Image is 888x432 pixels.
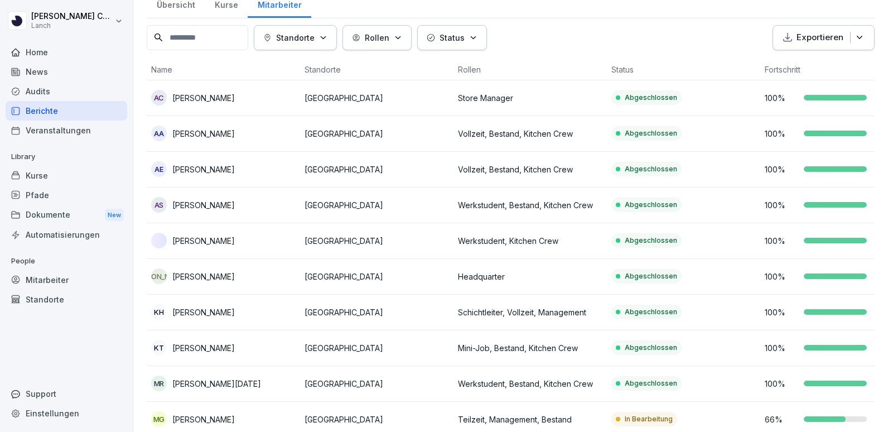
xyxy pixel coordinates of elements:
div: [PERSON_NAME] [151,268,167,284]
p: [GEOGRAPHIC_DATA] [305,378,449,390]
th: Standorte [300,59,453,80]
p: [PERSON_NAME][DATE] [172,378,261,390]
p: Library [6,148,127,166]
p: [GEOGRAPHIC_DATA] [305,235,449,247]
p: [PERSON_NAME] [172,306,235,318]
a: DokumenteNew [6,205,127,225]
p: [PERSON_NAME] [172,128,235,140]
a: News [6,62,127,81]
p: 100 % [765,342,798,354]
th: Rollen [453,59,607,80]
p: Teilzeit, Management, Bestand [458,414,602,425]
p: 100 % [765,306,798,318]
a: Home [6,42,127,62]
p: [PERSON_NAME] [172,92,235,104]
p: 100 % [765,164,798,175]
p: Abgeschlossen [625,378,677,388]
p: 100 % [765,235,798,247]
p: Abgeschlossen [625,236,677,246]
p: Exportieren [797,31,843,44]
p: Schichtleiter, Vollzeit, Management [458,306,602,318]
div: Support [6,384,127,404]
div: New [105,209,124,222]
a: Audits [6,81,127,101]
th: Name [147,59,300,80]
p: In Bearbeitung [625,414,673,424]
p: 100 % [765,128,798,140]
p: Mini-Job, Bestand, Kitchen Crew [458,342,602,354]
p: Vollzeit, Bestand, Kitchen Crew [458,164,602,175]
p: Abgeschlossen [625,307,677,317]
p: Vollzeit, Bestand, Kitchen Crew [458,128,602,140]
div: AS [151,197,167,213]
p: Werkstudent, Bestand, Kitchen Crew [458,199,602,211]
p: Abgeschlossen [625,128,677,138]
div: KH [151,304,167,320]
p: 100 % [765,92,798,104]
p: Lanch [31,22,113,30]
p: [GEOGRAPHIC_DATA] [305,271,449,282]
p: Abgeschlossen [625,164,677,174]
a: Einstellungen [6,404,127,423]
div: MG [151,411,167,427]
p: [PERSON_NAME] [172,342,235,354]
p: Headquarter [458,271,602,282]
a: Pfade [6,185,127,205]
th: Status [607,59,760,80]
div: KT [151,340,167,356]
p: [PERSON_NAME] [172,199,235,211]
p: [PERSON_NAME] [172,164,235,175]
p: Rollen [365,32,389,44]
p: Abgeschlossen [625,271,677,281]
p: Abgeschlossen [625,93,677,103]
img: nr12uujy2ymsfw80t88z7spl.png [151,233,167,248]
p: [GEOGRAPHIC_DATA] [305,164,449,175]
button: Standorte [254,25,337,50]
div: MR [151,376,167,391]
p: [GEOGRAPHIC_DATA] [305,306,449,318]
div: Berichte [6,101,127,121]
p: [GEOGRAPHIC_DATA] [305,342,449,354]
p: Status [440,32,465,44]
p: [PERSON_NAME] [172,414,235,425]
div: Kurse [6,166,127,185]
p: 100 % [765,271,798,282]
button: Status [417,25,487,50]
p: 66 % [765,414,798,425]
div: Dokumente [6,205,127,225]
div: AE [151,161,167,177]
p: Werkstudent, Bestand, Kitchen Crew [458,378,602,390]
button: Rollen [342,25,412,50]
p: [GEOGRAPHIC_DATA] [305,128,449,140]
p: Abgeschlossen [625,200,677,210]
div: AA [151,126,167,141]
p: Standorte [276,32,315,44]
p: [PERSON_NAME] [172,235,235,247]
a: Veranstaltungen [6,121,127,140]
p: Abgeschlossen [625,343,677,353]
p: [GEOGRAPHIC_DATA] [305,199,449,211]
p: Werkstudent, Kitchen Crew [458,235,602,247]
a: Automatisierungen [6,225,127,244]
div: AC [151,90,167,105]
p: Store Manager [458,92,602,104]
p: 100 % [765,378,798,390]
p: 100 % [765,199,798,211]
p: [GEOGRAPHIC_DATA] [305,414,449,425]
p: [PERSON_NAME] [172,271,235,282]
a: Standorte [6,290,127,309]
p: People [6,252,127,270]
a: Mitarbeiter [6,270,127,290]
p: [PERSON_NAME] Cancillieri [31,12,113,21]
p: [GEOGRAPHIC_DATA] [305,92,449,104]
button: Exportieren [773,25,875,50]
